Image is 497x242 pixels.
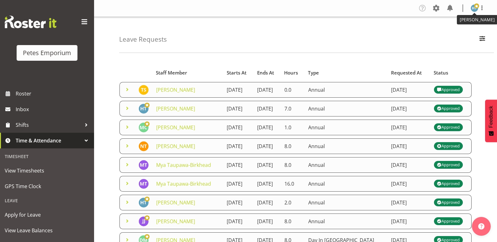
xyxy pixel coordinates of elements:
img: mya-taupawa-birkhead5814.jpg [139,179,149,189]
a: Apply for Leave [2,207,93,223]
a: GPS Time Clock [2,178,93,194]
td: [DATE] [223,195,253,210]
span: Time & Attendance [16,136,82,145]
div: Approved [437,180,460,188]
div: Leave [2,194,93,207]
img: mya-taupawa-birkhead5814.jpg [139,160,149,170]
button: Filter Employees [476,33,489,46]
td: Annual [304,101,388,116]
td: [DATE] [253,120,281,135]
img: helena-tomlin701.jpg [139,104,149,114]
td: [DATE] [387,82,430,98]
a: [PERSON_NAME] [156,105,195,112]
span: Ends At [257,69,274,76]
div: Approved [437,218,460,225]
td: [DATE] [387,214,430,229]
td: [DATE] [223,157,253,173]
td: 1.0 [281,120,304,135]
td: Annual [304,214,388,229]
td: [DATE] [223,82,253,98]
td: [DATE] [253,101,281,116]
a: [PERSON_NAME] [156,218,195,225]
span: GPS Time Clock [5,182,89,191]
div: Timesheet [2,150,93,163]
td: [DATE] [387,195,430,210]
span: Staff Member [156,69,187,76]
td: [DATE] [223,101,253,116]
span: Apply for Leave [5,210,89,219]
td: 7.0 [281,101,304,116]
img: Rosterit website logo [5,16,56,28]
span: Requested At [391,69,422,76]
span: Roster [16,89,91,98]
h4: Leave Requests [119,36,167,43]
td: 2.0 [281,195,304,210]
img: tamara-straker11292.jpg [139,85,149,95]
td: Annual [304,195,388,210]
span: View Timesheets [5,166,89,175]
td: Annual [304,120,388,135]
div: Approved [437,86,460,94]
td: [DATE] [223,138,253,154]
span: Inbox [16,105,91,114]
td: [DATE] [223,120,253,135]
td: [DATE] [387,120,430,135]
td: 8.0 [281,138,304,154]
span: Status [434,69,448,76]
img: melissa-cowen2635.jpg [139,122,149,132]
td: [DATE] [387,101,430,116]
a: [PERSON_NAME] [156,86,195,93]
div: Approved [437,161,460,169]
td: [DATE] [253,82,281,98]
img: helena-tomlin701.jpg [471,4,478,12]
div: Petes Emporium [23,48,71,58]
td: [DATE] [223,176,253,192]
td: [DATE] [253,176,281,192]
span: Feedback [488,106,494,128]
div: Approved [437,199,460,206]
td: [DATE] [223,214,253,229]
div: Approved [437,105,460,112]
span: Type [308,69,319,76]
img: nicole-thomson8388.jpg [139,141,149,151]
span: View Leave Balances [5,226,89,235]
div: Approved [437,142,460,150]
a: [PERSON_NAME] [156,199,195,206]
a: [PERSON_NAME] [156,143,195,150]
a: View Timesheets [2,163,93,178]
a: Mya Taupawa-Birkhead [156,180,211,187]
td: [DATE] [253,157,281,173]
img: helena-tomlin701.jpg [139,198,149,208]
td: 8.0 [281,157,304,173]
td: Annual [304,82,388,98]
div: Approved [437,124,460,131]
td: 8.0 [281,214,304,229]
img: janelle-jonkers702.jpg [139,216,149,226]
td: Annual [304,176,388,192]
td: [DATE] [387,138,430,154]
td: [DATE] [387,176,430,192]
a: Mya Taupawa-Birkhead [156,162,211,168]
span: Shifts [16,120,82,130]
img: help-xxl-2.png [478,223,484,229]
a: View Leave Balances [2,223,93,238]
td: [DATE] [253,138,281,154]
span: Starts At [227,69,246,76]
td: [DATE] [253,214,281,229]
td: Annual [304,157,388,173]
td: Annual [304,138,388,154]
button: Feedback - Show survey [485,100,497,142]
td: 16.0 [281,176,304,192]
td: 0.0 [281,82,304,98]
td: [DATE] [387,157,430,173]
span: Hours [284,69,298,76]
a: [PERSON_NAME] [156,124,195,131]
td: [DATE] [253,195,281,210]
